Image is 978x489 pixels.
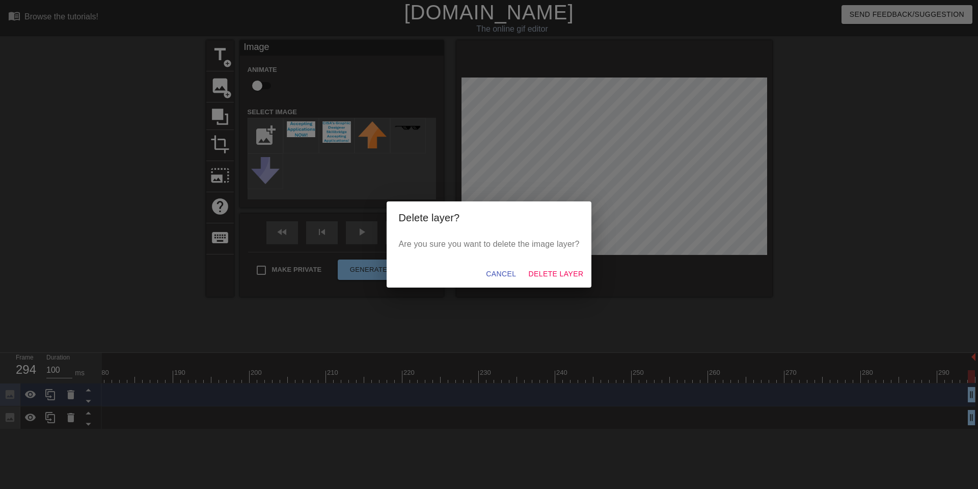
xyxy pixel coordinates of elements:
[486,268,516,280] span: Cancel
[524,265,587,284] button: Delete Layer
[482,265,520,284] button: Cancel
[399,238,580,250] p: Are you sure you want to delete the image layer?
[399,210,580,226] h2: Delete layer?
[528,268,583,280] span: Delete Layer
